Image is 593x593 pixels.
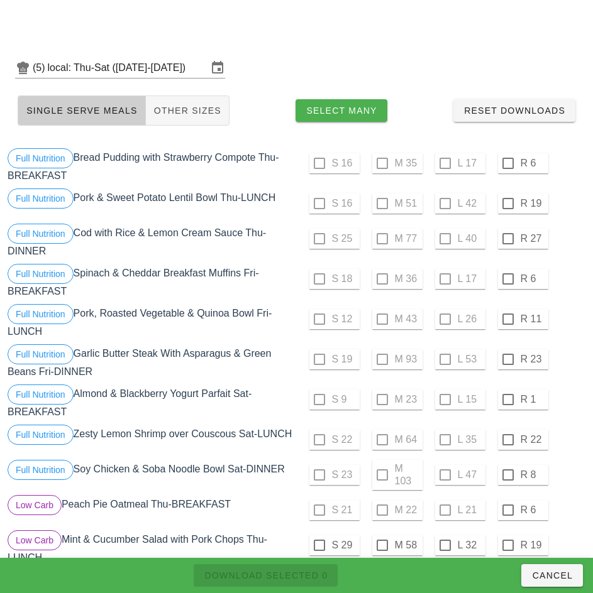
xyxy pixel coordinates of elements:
div: Soy Chicken & Soba Noodle Bowl Sat-DINNER [5,457,297,492]
button: Select Many [296,99,387,122]
span: Single Serve Meals [26,106,138,116]
label: R 22 [521,433,546,446]
label: R 19 [521,539,546,552]
label: R 19 [521,197,546,210]
button: Cancel [521,564,583,587]
div: Almond & Blackberry Yogurt Parfait Sat-BREAKFAST [5,382,297,422]
button: Reset Downloads [453,99,575,122]
span: Low Carb [16,496,53,514]
span: Low Carb [16,531,53,550]
div: Spinach & Cheddar Breakfast Muffins Fri-BREAKFAST [5,261,297,302]
span: Select Many [306,106,377,116]
label: R 6 [521,157,546,170]
div: Bread Pudding with Strawberry Compote Thu-BREAKFAST [5,146,297,186]
label: S 29 [332,539,357,552]
label: R 11 [521,313,546,325]
span: Full Nutrition [16,149,65,168]
span: Reset Downloads [463,106,565,116]
div: Zesty Lemon Shrimp over Couscous Sat-LUNCH [5,422,297,457]
span: Full Nutrition [16,385,65,404]
span: Cancel [531,570,573,580]
span: Full Nutrition [16,224,65,243]
label: R 1 [521,393,546,406]
span: Full Nutrition [16,460,65,479]
div: Pork & Sweet Potato Lentil Bowl Thu-LUNCH [5,186,297,221]
div: Cod with Rice & Lemon Cream Sauce Thu-DINNER [5,221,297,261]
div: Mint & Cucumber Salad with Pork Chops Thu-LUNCH [5,528,297,568]
label: R 6 [521,273,546,285]
label: R 23 [521,353,546,366]
span: Full Nutrition [16,264,65,283]
span: Full Nutrition [16,425,65,444]
div: (5) [33,62,48,74]
label: L 32 [458,539,483,552]
div: Garlic Butter Steak With Asparagus & Green Beans Fri-DINNER [5,342,297,382]
div: Peach Pie Oatmeal Thu-BREAKFAST [5,492,297,528]
label: M 58 [395,539,420,552]
span: Full Nutrition [16,305,65,324]
button: Single Serve Meals [18,95,146,126]
label: R 8 [521,469,546,481]
span: Full Nutrition [16,345,65,364]
div: Pork, Roasted Vegetable & Quinoa Bowl Fri-LUNCH [5,302,297,342]
label: R 6 [521,504,546,516]
span: Other Sizes [153,106,221,116]
button: Other Sizes [146,95,230,126]
span: Full Nutrition [16,189,65,208]
label: R 27 [521,232,546,245]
